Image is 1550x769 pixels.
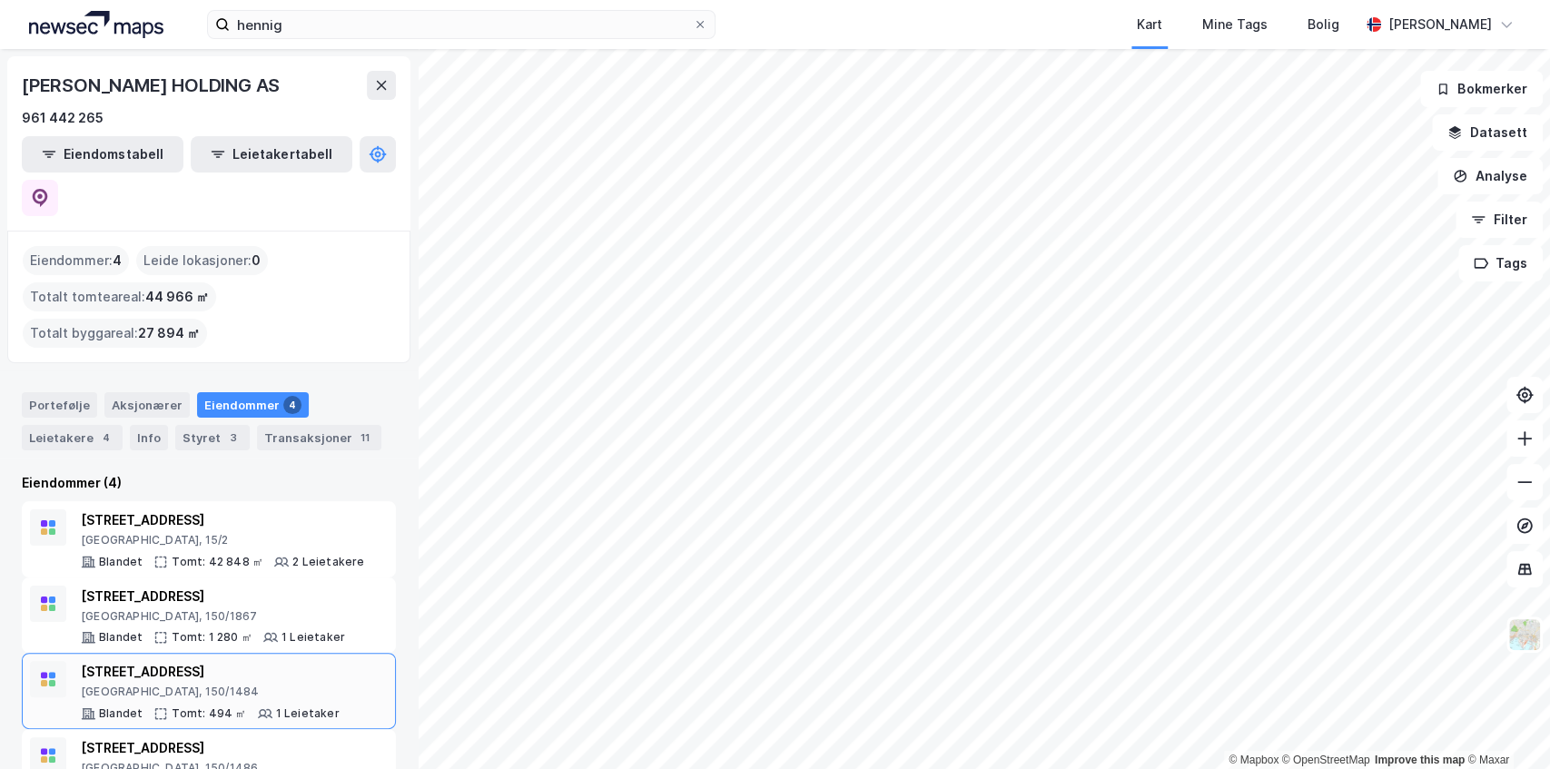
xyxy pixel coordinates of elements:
span: 4 [113,250,122,271]
span: 44 966 ㎡ [145,286,209,308]
div: Transaksjoner [257,425,381,450]
button: Eiendomstabell [22,136,183,173]
div: Leide lokasjoner : [136,246,268,275]
div: [GEOGRAPHIC_DATA], 150/1867 [81,609,345,624]
a: OpenStreetMap [1282,754,1370,766]
div: Info [130,425,168,450]
div: 1 Leietaker [281,630,345,645]
div: 1 Leietaker [276,706,340,721]
span: 0 [252,250,261,271]
button: Filter [1456,202,1543,238]
div: Blandet [99,630,143,645]
div: Blandet [99,555,143,569]
div: [STREET_ADDRESS] [81,586,345,607]
div: 3 [224,429,242,447]
div: Portefølje [22,392,97,418]
div: [PERSON_NAME] HOLDING AS [22,71,283,100]
div: [GEOGRAPHIC_DATA], 15/2 [81,533,365,547]
span: 27 894 ㎡ [138,322,200,344]
div: [STREET_ADDRESS] [81,737,340,759]
div: Bolig [1308,14,1339,35]
div: 961 442 265 [22,107,104,129]
button: Datasett [1432,114,1543,151]
div: Kontrollprogram for chat [1459,682,1550,769]
div: Mine Tags [1202,14,1268,35]
div: [PERSON_NAME] [1388,14,1492,35]
div: Tomt: 494 ㎡ [172,706,246,721]
a: Improve this map [1375,754,1465,766]
div: Leietakere [22,425,123,450]
button: Tags [1458,245,1543,281]
div: Tomt: 1 280 ㎡ [172,630,252,645]
div: Kart [1137,14,1162,35]
a: Mapbox [1229,754,1279,766]
div: [STREET_ADDRESS] [81,509,365,531]
div: Totalt tomteareal : [23,282,216,311]
img: logo.a4113a55bc3d86da70a041830d287a7e.svg [29,11,163,38]
div: 11 [356,429,374,447]
button: Bokmerker [1420,71,1543,107]
div: Eiendommer [197,392,309,418]
div: Aksjonærer [104,392,190,418]
div: 4 [283,396,301,414]
div: Eiendommer : [23,246,129,275]
div: [STREET_ADDRESS] [81,661,340,683]
div: Tomt: 42 848 ㎡ [172,555,263,569]
div: 4 [97,429,115,447]
button: Analyse [1437,158,1543,194]
div: Blandet [99,706,143,721]
img: Z [1507,617,1542,652]
button: Leietakertabell [191,136,352,173]
iframe: Chat Widget [1459,682,1550,769]
div: 2 Leietakere [292,555,364,569]
div: [GEOGRAPHIC_DATA], 150/1484 [81,685,340,699]
div: Totalt byggareal : [23,319,207,348]
div: Styret [175,425,250,450]
div: Eiendommer (4) [22,472,396,494]
input: Søk på adresse, matrikkel, gårdeiere, leietakere eller personer [230,11,693,38]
